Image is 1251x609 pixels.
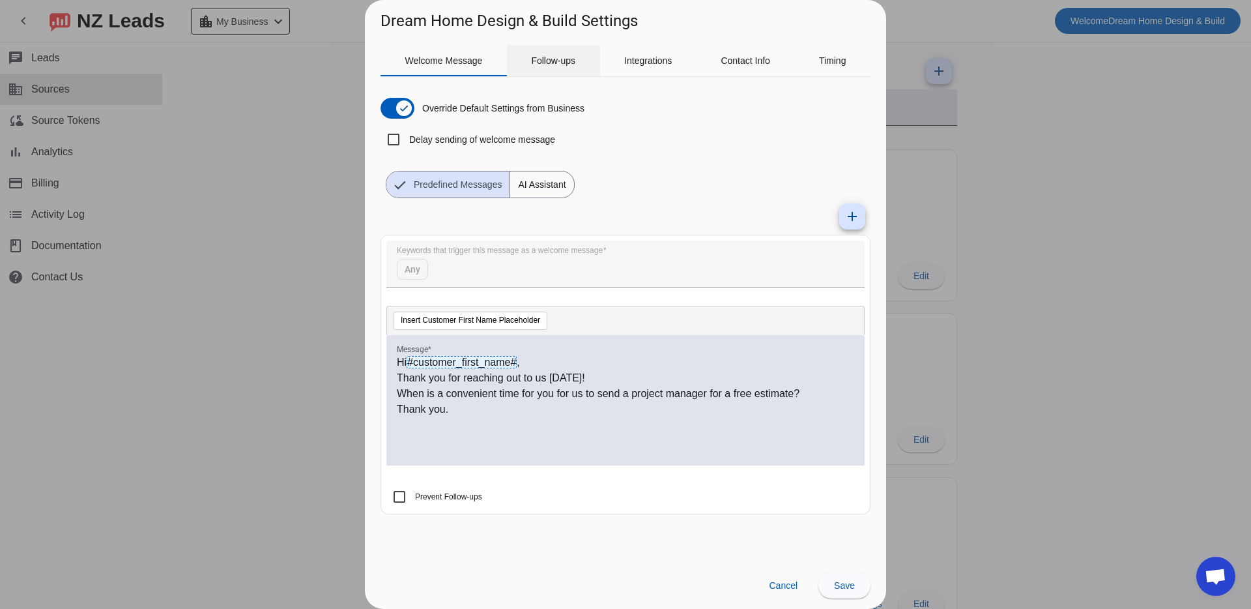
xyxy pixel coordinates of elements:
label: Delay sending of welcome message [407,133,555,146]
mat-icon: add [844,209,860,224]
button: Cancel [758,572,808,599]
span: Contact Info [721,56,770,65]
p: Hi , [397,355,854,370]
h1: Dream Home Design & Build Settings [381,10,638,31]
button: Save [818,572,870,599]
div: Open chat [1196,557,1235,596]
span: Follow-ups [531,56,575,65]
mat-label: Keywords that trigger this message as a welcome message [397,246,603,255]
span: Predefined Messages [406,171,510,198]
span: Timing [819,56,846,65]
button: Insert Customer First Name Placeholder [394,312,547,330]
span: #customer_first_name# [407,356,517,368]
p: When is a convenient time for you for us to send a project manager for a free estimate? [397,386,854,402]
p: Thank you. [397,402,854,417]
span: Integrations [624,56,672,65]
span: Cancel [769,580,798,591]
p: Thank you for reaching out to us [DATE]! [397,370,854,386]
label: Override Default Settings from Business [420,102,584,115]
span: Welcome Message [405,56,483,65]
span: Save [834,580,855,591]
span: AI Assistant [510,171,573,198]
label: Prevent Follow-ups [412,490,482,503]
